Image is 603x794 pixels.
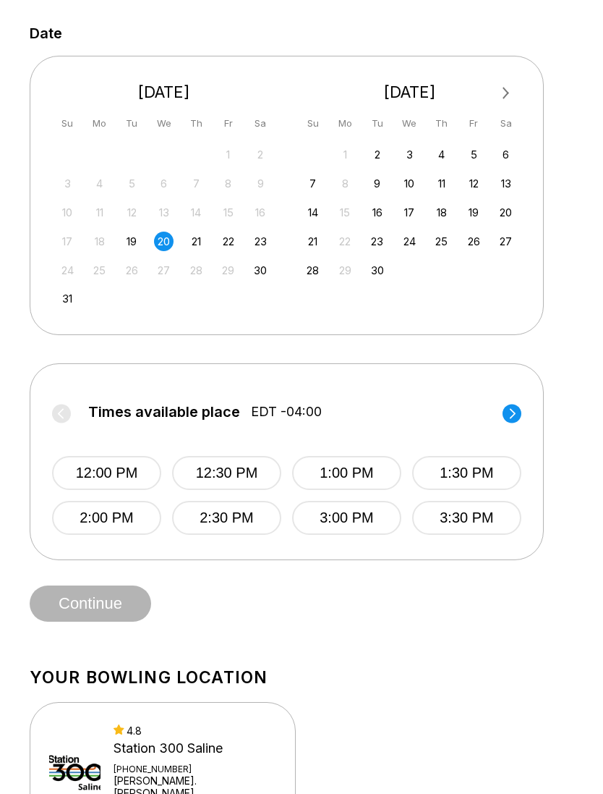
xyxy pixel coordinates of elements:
div: Choose Saturday, September 20th, 2025 [496,203,516,222]
div: Choose Thursday, September 4th, 2025 [432,145,451,164]
div: Tu [122,114,142,133]
div: Not available Wednesday, August 6th, 2025 [154,174,174,193]
div: Fr [464,114,484,133]
div: Not available Monday, August 11th, 2025 [90,203,109,222]
div: Not available Sunday, August 3rd, 2025 [58,174,77,193]
div: Not available Saturday, August 9th, 2025 [251,174,270,193]
div: Choose Saturday, September 6th, 2025 [496,145,516,164]
div: Mo [90,114,109,133]
div: Sa [496,114,516,133]
div: Choose Wednesday, September 17th, 2025 [400,203,419,222]
div: Not available Sunday, August 10th, 2025 [58,203,77,222]
div: Not available Saturday, August 2nd, 2025 [251,145,270,164]
div: Not available Friday, August 29th, 2025 [218,261,238,280]
div: Choose Friday, September 19th, 2025 [464,203,484,222]
div: Not available Monday, September 22nd, 2025 [335,232,355,251]
button: 3:00 PM [292,501,401,535]
div: Choose Tuesday, September 16th, 2025 [367,203,387,222]
div: Not available Tuesday, August 5th, 2025 [122,174,142,193]
div: month 2025-08 [56,143,273,309]
div: We [400,114,419,133]
div: Choose Sunday, September 7th, 2025 [303,174,322,193]
div: 4.8 [114,725,276,737]
div: Choose Sunday, September 28th, 2025 [303,261,322,280]
div: Choose Wednesday, September 10th, 2025 [400,174,419,193]
div: Tu [367,114,387,133]
div: month 2025-09 [301,143,518,280]
div: Su [58,114,77,133]
div: Choose Saturday, August 30th, 2025 [251,261,270,280]
div: Not available Wednesday, August 27th, 2025 [154,261,174,280]
div: Choose Sunday, August 31st, 2025 [58,289,77,308]
div: Choose Tuesday, August 19th, 2025 [122,232,142,251]
div: Mo [335,114,355,133]
div: Choose Thursday, September 18th, 2025 [432,203,451,222]
button: 1:30 PM [412,456,521,490]
div: [PHONE_NUMBER] [114,764,276,774]
div: Th [432,114,451,133]
div: Choose Thursday, September 11th, 2025 [432,174,451,193]
button: 3:30 PM [412,501,521,535]
div: Choose Saturday, August 23rd, 2025 [251,232,270,251]
span: EDT -04:00 [251,404,322,420]
div: Not available Friday, August 15th, 2025 [218,203,238,222]
button: 1:00 PM [292,456,401,490]
div: We [154,114,174,133]
div: Sa [251,114,270,133]
button: 2:30 PM [172,501,281,535]
div: Th [187,114,206,133]
div: Not available Monday, September 8th, 2025 [335,174,355,193]
div: Not available Monday, September 1st, 2025 [335,145,355,164]
div: Choose Wednesday, August 20th, 2025 [154,232,174,251]
div: Choose Tuesday, September 23rd, 2025 [367,232,387,251]
div: [DATE] [298,83,522,102]
div: Choose Sunday, September 14th, 2025 [303,203,322,222]
div: Choose Saturday, September 27th, 2025 [496,232,516,251]
div: Not available Thursday, August 28th, 2025 [187,261,206,280]
div: Not available Sunday, August 17th, 2025 [58,232,77,251]
div: Choose Tuesday, September 2nd, 2025 [367,145,387,164]
div: Station 300 Saline [114,740,276,756]
span: Times available place [88,404,240,420]
div: Choose Tuesday, September 9th, 2025 [367,174,387,193]
button: 2:00 PM [52,501,161,535]
div: Choose Friday, August 22nd, 2025 [218,232,238,251]
div: Choose Thursday, August 21st, 2025 [187,232,206,251]
div: Choose Friday, September 12th, 2025 [464,174,484,193]
div: Not available Sunday, August 24th, 2025 [58,261,77,280]
div: Choose Wednesday, September 24th, 2025 [400,232,419,251]
div: Not available Friday, August 8th, 2025 [218,174,238,193]
div: Not available Saturday, August 16th, 2025 [251,203,270,222]
div: Choose Saturday, September 13th, 2025 [496,174,516,193]
div: Choose Wednesday, September 3rd, 2025 [400,145,419,164]
button: 12:00 PM [52,456,161,490]
div: Su [303,114,322,133]
div: Choose Friday, September 5th, 2025 [464,145,484,164]
div: Choose Friday, September 26th, 2025 [464,232,484,251]
div: Not available Tuesday, August 12th, 2025 [122,203,142,222]
div: Not available Thursday, August 14th, 2025 [187,203,206,222]
div: Not available Monday, August 18th, 2025 [90,232,109,251]
div: [DATE] [52,83,276,102]
div: Choose Tuesday, September 30th, 2025 [367,261,387,280]
div: Not available Monday, August 4th, 2025 [90,174,109,193]
div: Not available Thursday, August 7th, 2025 [187,174,206,193]
div: Not available Wednesday, August 13th, 2025 [154,203,174,222]
div: Not available Monday, September 15th, 2025 [335,203,355,222]
div: Fr [218,114,238,133]
button: Next Month [495,82,518,105]
div: Not available Monday, September 29th, 2025 [335,261,355,280]
h1: Your bowling location [30,667,573,688]
div: Not available Tuesday, August 26th, 2025 [122,261,142,280]
div: Choose Sunday, September 21st, 2025 [303,232,322,251]
div: Not available Monday, August 25th, 2025 [90,261,109,280]
button: 12:30 PM [172,456,281,490]
div: Not available Friday, August 1st, 2025 [218,145,238,164]
div: Choose Thursday, September 25th, 2025 [432,232,451,251]
label: Date [30,25,62,41]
